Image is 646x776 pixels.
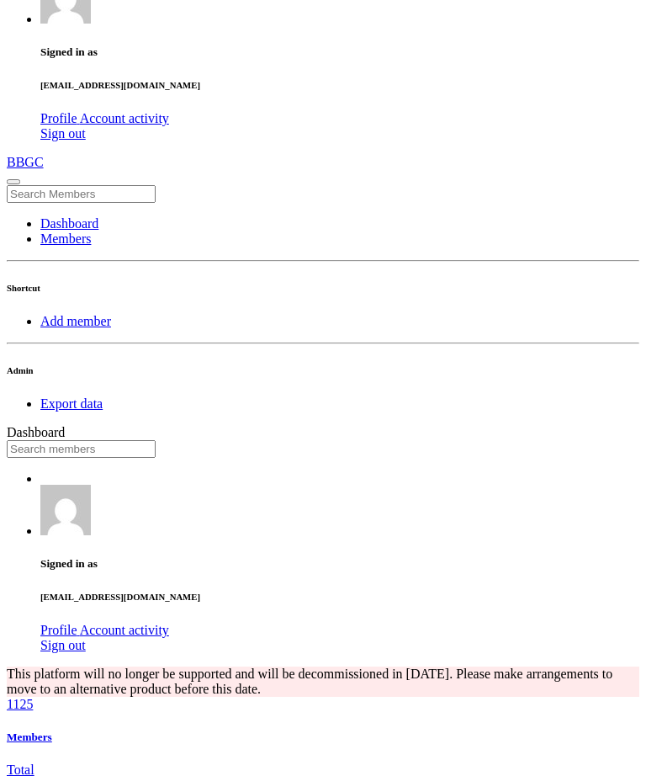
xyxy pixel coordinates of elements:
h5: Signed in as [40,45,639,59]
a: Account activity [80,111,169,125]
a: Add member [40,314,111,328]
div: Dashboard [7,425,639,440]
span: Profile [40,111,77,125]
a: Dashboard [40,216,98,231]
h6: [EMAIL_ADDRESS][DOMAIN_NAME] [40,80,639,90]
h6: Admin [7,365,639,375]
h6: [EMAIL_ADDRESS][DOMAIN_NAME] [40,592,639,602]
a: Members [40,231,91,246]
span: This platform will no longer be supported and will be decommissioned in [DATE]. Please make arran... [7,667,612,696]
h5: Members [7,731,639,744]
a: BBGC [7,155,639,170]
button: Toggle sidenav [7,179,20,184]
a: Account activity [80,623,169,637]
h6: Shortcut [7,283,639,293]
a: Sign out [40,638,86,652]
a: Sign out [40,126,86,141]
span: Profile [40,623,77,637]
input: Search members [7,440,156,458]
h5: Signed in as [40,557,639,571]
a: Profile [40,111,80,125]
a: Profile [40,623,80,637]
span: 1125 [7,697,33,711]
a: Export data [40,396,103,411]
input: Search [7,185,156,203]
